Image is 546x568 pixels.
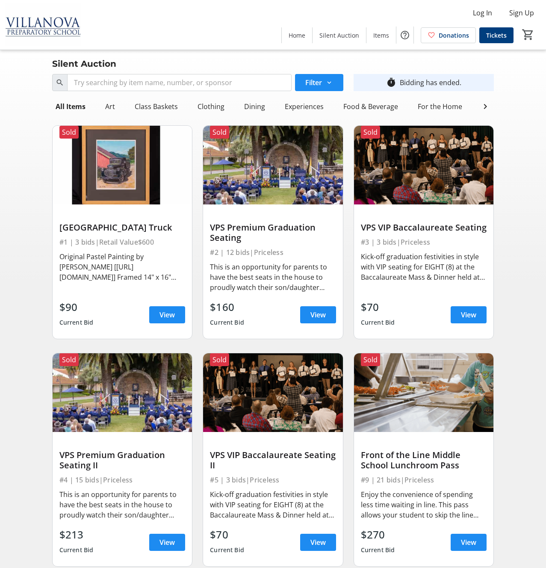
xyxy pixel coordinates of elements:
[210,262,336,293] div: This is an opportunity for parents to have the best seats in the house to proudly watch their son...
[53,126,192,204] img: Old Creek Road Truck
[421,27,476,43] a: Donations
[340,98,401,115] div: Food & Beverage
[313,27,366,43] a: Silent Auction
[466,6,499,20] button: Log In
[210,353,229,366] div: Sold
[59,353,79,366] div: Sold
[59,236,186,248] div: #1 | 3 bids | Retail Value $600
[451,534,487,551] a: View
[354,353,494,432] img: Front of the Line Middle School Lunchroom Pass
[461,537,476,547] span: View
[486,31,507,40] span: Tickets
[203,126,343,204] img: VPS Premium Graduation Seating
[361,299,395,315] div: $70
[310,310,326,320] span: View
[361,315,395,330] div: Current Bid
[210,474,336,486] div: #5 | 3 bids | Priceless
[473,8,492,18] span: Log In
[502,6,541,20] button: Sign Up
[59,251,186,282] div: Original Pastel Painting by [PERSON_NAME] [[URL][DOMAIN_NAME]] Framed 14" x 16" [PERSON_NAME] was...
[400,77,461,88] div: Bidding has ended.
[210,315,244,330] div: Current Bid
[210,542,244,558] div: Current Bid
[59,126,79,139] div: Sold
[210,222,336,243] div: VPS Premium Graduation Seating
[203,353,343,432] img: VPS VIP Baccalaureate Seating II
[386,77,396,88] mat-icon: timer_outline
[295,74,343,91] button: Filter
[59,450,186,470] div: VPS Premium Graduation Seating II
[59,542,94,558] div: Current Bid
[439,31,469,40] span: Donations
[361,236,487,248] div: #3 | 3 bids | Priceless
[159,537,175,547] span: View
[281,98,327,115] div: Experiences
[361,222,487,233] div: VPS VIP Baccalaureate Seating
[361,251,487,282] div: Kick-off graduation festivities in style with VIP seating for EIGHT (8) at the Baccalaureate Mass...
[210,450,336,470] div: VPS VIP Baccalaureate Seating II
[131,98,181,115] div: Class Baskets
[149,306,185,323] a: View
[59,299,94,315] div: $90
[361,353,380,366] div: Sold
[59,527,94,542] div: $213
[361,474,487,486] div: #9 | 21 bids | Priceless
[241,98,269,115] div: Dining
[59,489,186,520] div: This is an opportunity for parents to have the best seats in the house to proudly watch their son...
[310,537,326,547] span: View
[102,98,118,115] div: Art
[479,27,514,43] a: Tickets
[520,27,536,42] button: Cart
[509,8,534,18] span: Sign Up
[194,98,228,115] div: Clothing
[354,126,494,204] img: VPS VIP Baccalaureate Seating
[67,74,292,91] input: Try searching by item name, number, or sponsor
[373,31,389,40] span: Items
[59,315,94,330] div: Current Bid
[149,534,185,551] a: View
[159,310,175,320] span: View
[5,3,81,46] img: Villanova Preparatory School's Logo
[414,98,466,115] div: For the Home
[282,27,312,43] a: Home
[300,306,336,323] a: View
[361,542,395,558] div: Current Bid
[366,27,396,43] a: Items
[451,306,487,323] a: View
[361,126,380,139] div: Sold
[319,31,359,40] span: Silent Auction
[300,534,336,551] a: View
[461,310,476,320] span: View
[361,489,487,520] div: Enjoy the convenience of spending less time waiting in line. This pass allows your student to ski...
[210,126,229,139] div: Sold
[361,450,487,470] div: Front of the Line Middle School Lunchroom Pass
[210,527,244,542] div: $70
[289,31,305,40] span: Home
[305,77,322,88] span: Filter
[210,299,244,315] div: $160
[210,246,336,258] div: #2 | 12 bids | Priceless
[59,474,186,486] div: #4 | 15 bids | Priceless
[52,98,89,115] div: All Items
[361,527,395,542] div: $270
[59,222,186,233] div: [GEOGRAPHIC_DATA] Truck
[210,489,336,520] div: Kick-off graduation festivities in style with VIP seating for EIGHT (8) at the Baccalaureate Mass...
[47,57,121,71] div: Silent Auction
[396,27,413,44] button: Help
[53,353,192,432] img: VPS Premium Graduation Seating II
